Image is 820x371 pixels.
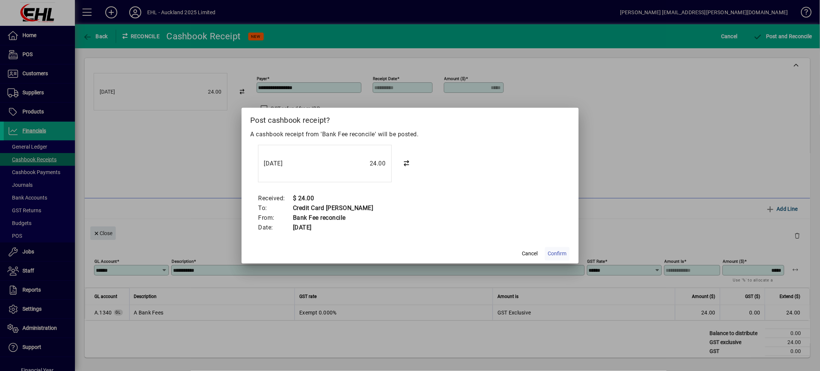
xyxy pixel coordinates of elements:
td: Bank Fee reconcile [293,213,373,223]
td: $ 24.00 [293,194,373,203]
button: Confirm [545,247,570,261]
h2: Post cashbook receipt? [242,108,579,130]
td: Received: [258,194,293,203]
td: Credit Card [PERSON_NAME] [293,203,373,213]
td: From: [258,213,293,223]
span: Confirm [548,250,567,258]
span: Cancel [522,250,538,258]
div: 24.00 [348,159,386,168]
p: A cashbook receipt from 'Bank Fee reconcile' will be posted. [251,130,570,139]
td: To: [258,203,293,213]
td: [DATE] [293,223,373,232]
button: Cancel [518,247,542,261]
td: Date: [258,223,293,232]
div: [DATE] [264,159,294,168]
